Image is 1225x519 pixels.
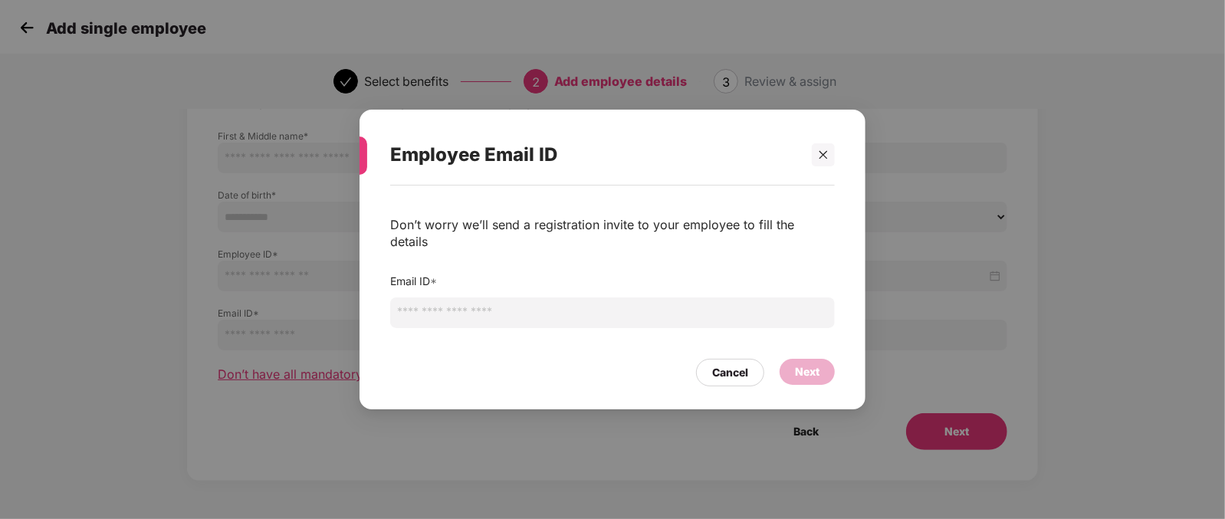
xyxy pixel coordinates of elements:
[390,216,835,250] div: Don’t worry we’ll send a registration invite to your employee to fill the details
[795,363,819,380] div: Next
[390,125,798,185] div: Employee Email ID
[390,274,437,287] label: Email ID
[712,364,748,381] div: Cancel
[818,149,829,160] span: close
